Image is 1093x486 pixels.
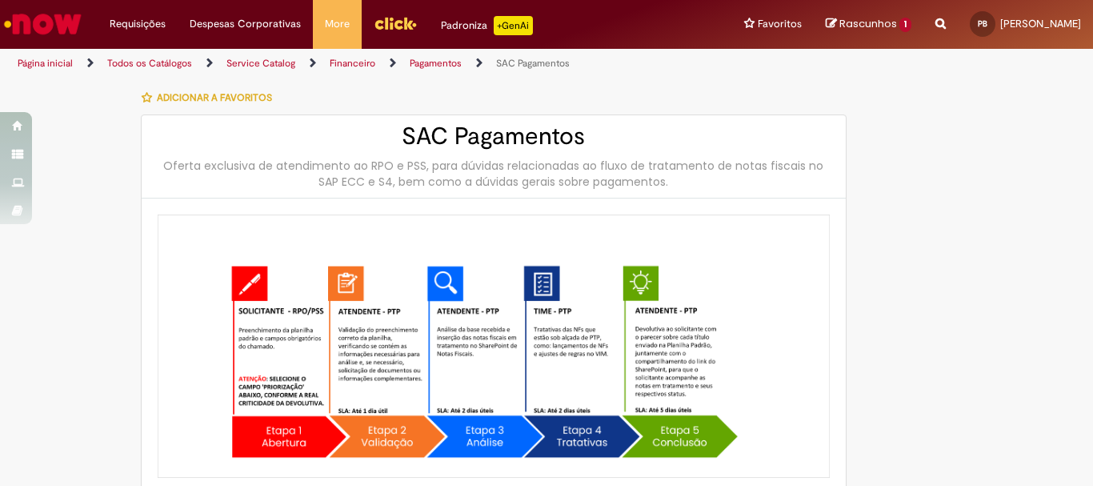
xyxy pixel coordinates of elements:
[141,81,281,114] button: Adicionar a Favoritos
[107,57,192,70] a: Todos os Catálogos
[441,16,533,35] div: Padroniza
[2,8,84,40] img: ServiceNow
[110,16,166,32] span: Requisições
[758,16,802,32] span: Favoritos
[374,11,417,35] img: click_logo_yellow_360x200.png
[496,57,570,70] a: SAC Pagamentos
[330,57,375,70] a: Financeiro
[839,16,897,31] span: Rascunhos
[410,57,462,70] a: Pagamentos
[158,158,830,190] div: Oferta exclusiva de atendimento ao RPO e PSS, para dúvidas relacionadas ao fluxo de tratamento de...
[325,16,350,32] span: More
[190,16,301,32] span: Despesas Corporativas
[157,91,272,104] span: Adicionar a Favoritos
[18,57,73,70] a: Página inicial
[226,57,295,70] a: Service Catalog
[158,123,830,150] h2: SAC Pagamentos
[826,17,911,32] a: Rascunhos
[978,18,987,29] span: PB
[899,18,911,32] span: 1
[12,49,717,78] ul: Trilhas de página
[1000,17,1081,30] span: [PERSON_NAME]
[494,16,533,35] p: +GenAi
